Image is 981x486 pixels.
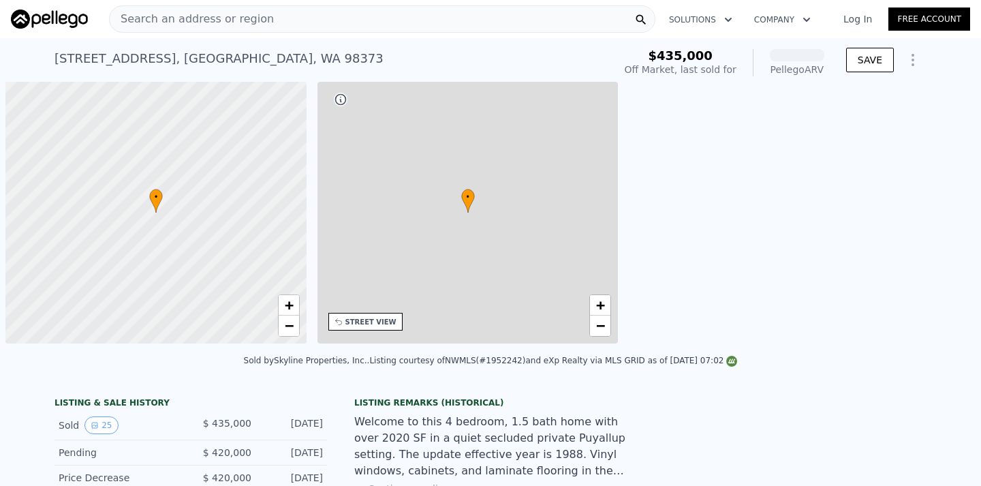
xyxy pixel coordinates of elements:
[658,7,743,32] button: Solutions
[11,10,88,29] img: Pellego
[203,418,251,429] span: $ 435,000
[203,447,251,458] span: $ 420,000
[149,191,163,203] span: •
[770,63,824,76] div: Pellego ARV
[743,7,822,32] button: Company
[726,356,737,367] img: NWMLS Logo
[345,317,396,327] div: STREET VIEW
[110,11,274,27] span: Search an address or region
[279,316,299,336] a: Zoom out
[279,295,299,316] a: Zoom in
[648,48,713,63] span: $435,000
[625,63,736,76] div: Off Market, last sold for
[846,48,894,72] button: SAVE
[461,189,475,213] div: •
[59,471,180,485] div: Price Decrease
[262,446,323,459] div: [DATE]
[369,356,737,365] div: Listing courtesy of NWMLS (#1952242) and eXp Realty via MLS GRID as of [DATE] 07:02
[596,317,605,334] span: −
[827,12,888,26] a: Log In
[590,316,610,336] a: Zoom out
[354,414,627,479] div: Welcome to this 4 bedroom, 1.5 bath home with over 2020 SF in a quiet secluded private Puyallup s...
[262,416,323,434] div: [DATE]
[59,416,180,434] div: Sold
[284,317,293,334] span: −
[284,297,293,314] span: +
[59,446,180,459] div: Pending
[203,472,251,483] span: $ 420,000
[262,471,323,485] div: [DATE]
[596,297,605,314] span: +
[84,416,118,434] button: View historical data
[244,356,370,365] div: Sold by Skyline Properties, Inc. .
[888,7,970,31] a: Free Account
[590,295,610,316] a: Zoom in
[354,397,627,408] div: Listing Remarks (Historical)
[54,397,327,411] div: LISTING & SALE HISTORY
[899,46,926,74] button: Show Options
[149,189,163,213] div: •
[54,49,384,68] div: [STREET_ADDRESS] , [GEOGRAPHIC_DATA] , WA 98373
[461,191,475,203] span: •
